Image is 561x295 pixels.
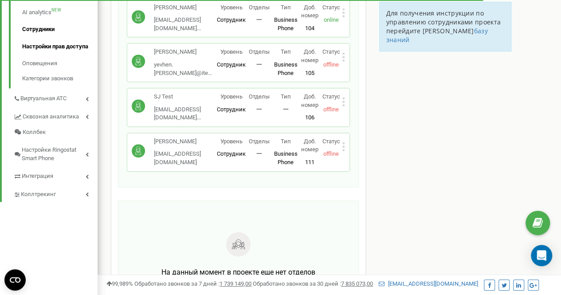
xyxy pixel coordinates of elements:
[154,106,201,121] span: [EMAIL_ADDRESS][DOMAIN_NAME]...
[13,125,98,140] a: Коллбек
[217,106,246,113] span: Сотрудник
[106,280,133,287] span: 99,989%
[22,38,98,55] a: Настройки прав доступа
[322,93,340,100] span: Статус
[301,93,318,108] span: Доб. номер
[299,69,320,78] p: 105
[154,138,217,146] p: [PERSON_NAME]
[220,138,243,145] span: Уровень
[386,27,488,44] a: базу знаний
[220,4,243,11] span: Уровень
[281,138,291,145] span: Тип
[20,94,67,103] span: Виртуальная АТС
[217,61,246,68] span: Сотрудник
[22,172,53,181] span: Интеграция
[281,93,291,100] span: Тип
[301,48,318,63] span: Доб. номер
[22,146,86,162] span: Настройки Ringostat Smart Phone
[322,138,340,145] span: Статус
[272,106,299,114] p: 一
[299,158,320,167] p: 111
[341,280,373,287] u: 7 835 073,00
[531,245,552,266] div: Open Intercom Messenger
[323,61,339,68] span: offline
[23,128,46,137] span: Коллбек
[281,4,291,11] span: Тип
[323,150,339,157] span: offline
[379,280,478,287] a: [EMAIL_ADDRESS][DOMAIN_NAME]
[217,150,246,157] span: Сотрудник
[22,55,98,72] a: Оповещения
[154,4,217,12] p: [PERSON_NAME]
[322,48,340,55] span: Статус
[324,16,339,23] span: online
[322,4,340,11] span: Статус
[23,113,79,121] span: Сквозная аналитика
[154,61,212,76] span: yevhen.[PERSON_NAME]@ite...
[249,4,270,11] span: Отделы
[13,184,98,202] a: Коллтрекинг
[220,48,243,55] span: Уровень
[220,280,251,287] u: 1 739 149,00
[253,280,373,287] span: Обработано звонков за 30 дней :
[217,16,246,23] span: Сотрудник
[154,93,217,101] p: SJ Test
[386,9,501,35] span: Для получения инструкции по управлению сотрудниками проекта перейдите [PERSON_NAME]
[323,106,339,113] span: offline
[161,268,315,276] span: На данный момент в проекте еще нет отделов
[256,61,262,68] span: 一
[281,48,291,55] span: Тип
[13,140,98,166] a: Настройки Ringostat Smart Phone
[256,150,262,157] span: 一
[154,48,217,56] p: [PERSON_NAME]
[220,93,243,100] span: Уровень
[13,88,98,106] a: Виртуальная АТС
[4,269,26,291] button: Open CMP widget
[249,138,270,145] span: Отделы
[299,24,320,33] p: 104
[22,21,98,38] a: Сотрудники
[13,106,98,125] a: Сквозная аналитика
[299,114,320,122] p: 106
[154,16,201,31] span: [EMAIL_ADDRESS][DOMAIN_NAME]...
[13,166,98,184] a: Интеграция
[256,16,262,23] span: 一
[22,72,98,83] a: Категории звонков
[274,61,298,76] span: Business Phone
[274,16,298,31] span: Business Phone
[249,93,270,100] span: Отделы
[22,4,98,21] a: AI analyticsNEW
[154,150,217,166] p: [EMAIL_ADDRESS][DOMAIN_NAME]
[274,150,298,165] span: Business Phone
[256,106,262,113] span: 一
[301,138,318,153] span: Доб. номер
[134,280,251,287] span: Обработано звонков за 7 дней :
[21,190,56,199] span: Коллтрекинг
[249,48,270,55] span: Отделы
[301,4,318,19] span: Доб. номер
